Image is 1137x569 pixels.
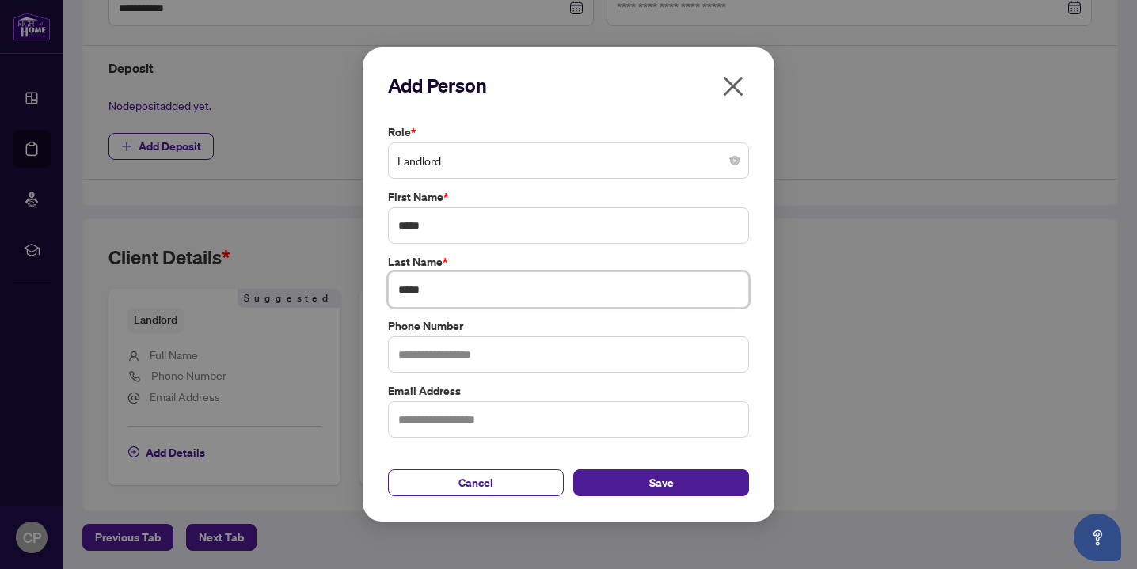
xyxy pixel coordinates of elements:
[388,469,564,496] button: Cancel
[573,469,749,496] button: Save
[649,470,674,495] span: Save
[730,156,740,165] span: close-circle
[388,382,749,400] label: Email Address
[388,188,749,206] label: First Name
[388,253,749,271] label: Last Name
[721,74,746,99] span: close
[388,317,749,335] label: Phone Number
[388,123,749,141] label: Role
[397,146,740,176] span: Landlord
[458,470,493,495] span: Cancel
[388,73,749,98] h2: Add Person
[1074,514,1121,561] button: Open asap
